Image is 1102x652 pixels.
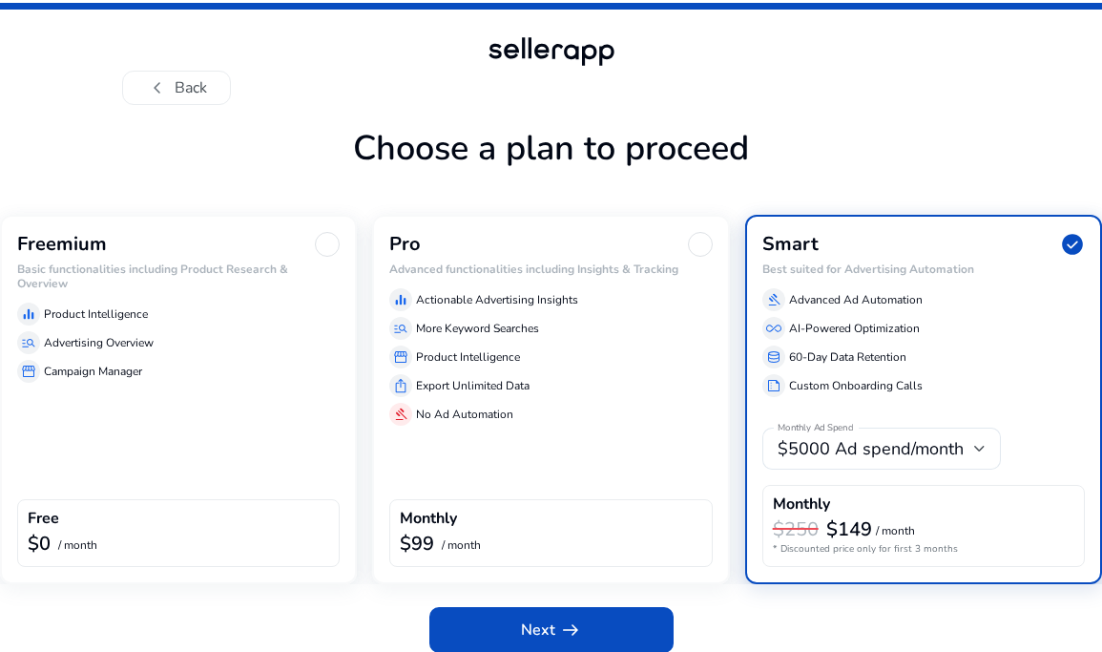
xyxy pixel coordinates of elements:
[393,321,408,336] span: manage_search
[876,525,915,537] p: / month
[389,233,421,256] h3: Pro
[122,71,231,105] button: chevron_leftBack
[416,291,578,308] p: Actionable Advertising Insights
[146,76,169,99] span: chevron_left
[416,377,530,394] p: Export Unlimited Data
[393,292,408,307] span: equalizer
[773,495,830,514] h4: Monthly
[389,263,712,276] h6: Advanced functionalities including Insights & Tracking
[773,542,1074,557] p: * Discounted price only for first 3 months
[789,377,923,394] p: Custom Onboarding Calls
[416,348,520,366] p: Product Intelligence
[442,539,481,552] p: / month
[766,292,781,307] span: gavel
[778,437,964,460] span: $5000 Ad spend/month
[789,320,920,337] p: AI-Powered Optimization
[826,516,872,542] b: $149
[28,531,51,557] b: $0
[393,407,408,422] span: gavel
[44,363,142,380] p: Campaign Manager
[400,531,434,557] b: $99
[393,378,408,393] span: ios_share
[559,619,582,641] span: arrow_right_alt
[766,378,781,393] span: summarize
[17,233,107,256] h3: Freemium
[58,539,97,552] p: / month
[400,510,457,528] h4: Monthly
[44,334,154,351] p: Advertising Overview
[44,305,148,323] p: Product Intelligence
[416,406,513,423] p: No Ad Automation
[766,349,781,365] span: database
[521,619,582,641] span: Next
[28,510,59,528] h4: Free
[21,306,36,322] span: equalizer
[766,321,781,336] span: all_inclusive
[393,349,408,365] span: storefront
[778,422,853,435] mat-label: Monthly Ad Spend
[789,291,923,308] p: Advanced Ad Automation
[789,348,906,366] p: 60-Day Data Retention
[762,263,1085,276] h6: Best suited for Advertising Automation
[773,518,819,541] h3: $250
[762,233,819,256] h3: Smart
[21,364,36,379] span: storefront
[17,263,340,290] h6: Basic functionalities including Product Research & Overview
[21,335,36,350] span: manage_search
[416,320,539,337] p: More Keyword Searches
[1060,232,1085,257] span: check_circle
